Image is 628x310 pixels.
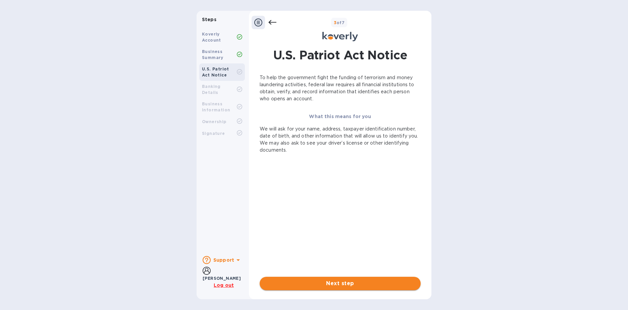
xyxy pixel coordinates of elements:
b: Business Summary [202,49,223,60]
span: Next step [265,279,415,288]
b: Steps [202,17,216,22]
b: Support [213,257,234,263]
span: 3 [334,20,336,25]
h1: U.S. Patriot Act Notice [273,47,407,63]
b: Ownership [202,119,226,124]
b: Koverly Account [202,32,221,43]
b: Business Information [202,101,230,112]
button: Next step [260,277,421,290]
p: To help the government fight the funding of terrorism and money laundering activities, federal la... [260,74,421,102]
b: Banking Details [202,84,221,95]
b: Signature [202,131,225,136]
b: of 7 [334,20,345,25]
p: We will ask for your name, address, taxpayer identification number, date of birth, and other info... [260,125,421,154]
b: What this means for you [309,114,371,119]
u: Log out [214,282,234,288]
b: [PERSON_NAME] [203,276,241,281]
b: U.S. Patriot Act Notice [202,66,229,77]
